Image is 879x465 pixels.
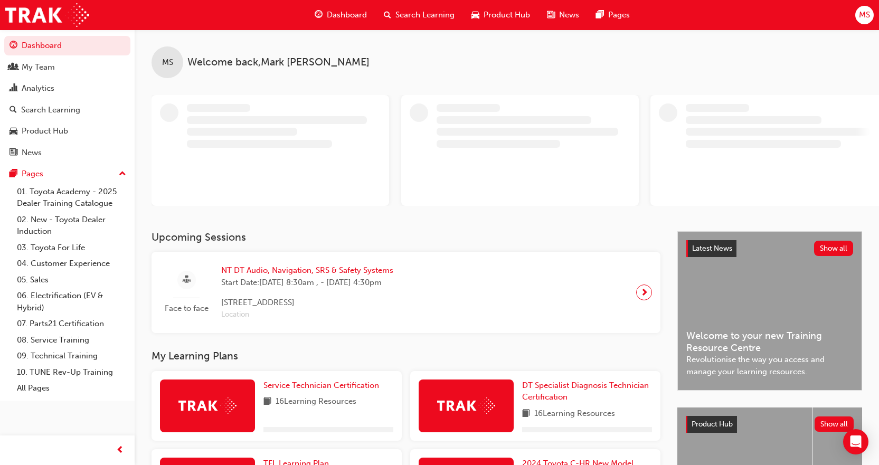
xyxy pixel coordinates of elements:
[4,164,130,184] button: Pages
[183,273,191,287] span: sessionType_FACE_TO_FACE-icon
[814,241,854,256] button: Show all
[484,9,530,21] span: Product Hub
[559,9,579,21] span: News
[4,143,130,163] a: News
[306,4,375,26] a: guage-iconDashboard
[263,395,271,409] span: book-icon
[13,288,130,316] a: 06. Electrification (EV & Hybrid)
[13,348,130,364] a: 09. Technical Training
[588,4,638,26] a: pages-iconPages
[375,4,463,26] a: search-iconSearch Learning
[152,350,660,362] h3: My Learning Plans
[13,364,130,381] a: 10. TUNE Rev-Up Training
[263,381,379,390] span: Service Technician Certification
[686,240,853,257] a: Latest NewsShow all
[13,255,130,272] a: 04. Customer Experience
[686,354,853,377] span: Revolutionise the way you access and manage your learning resources.
[22,147,42,159] div: News
[4,36,130,55] a: Dashboard
[119,167,126,181] span: up-icon
[686,416,854,433] a: Product HubShow all
[263,379,383,392] a: Service Technician Certification
[4,121,130,141] a: Product Hub
[178,397,237,414] img: Trak
[471,8,479,22] span: car-icon
[13,240,130,256] a: 03. Toyota For Life
[315,8,323,22] span: guage-icon
[10,84,17,93] span: chart-icon
[10,169,17,179] span: pages-icon
[21,104,80,116] div: Search Learning
[686,330,853,354] span: Welcome to your new Training Resource Centre
[522,379,652,403] a: DT Specialist Diagnosis Technician Certification
[22,168,43,180] div: Pages
[13,184,130,212] a: 01. Toyota Academy - 2025 Dealer Training Catalogue
[859,9,870,21] span: MS
[221,277,393,289] span: Start Date: [DATE] 8:30am , - [DATE] 4:30pm
[522,381,649,402] span: DT Specialist Diagnosis Technician Certification
[843,429,868,454] div: Open Intercom Messenger
[22,61,55,73] div: My Team
[116,444,124,457] span: prev-icon
[276,395,356,409] span: 16 Learning Resources
[4,100,130,120] a: Search Learning
[10,106,17,115] span: search-icon
[608,9,630,21] span: Pages
[152,231,660,243] h3: Upcoming Sessions
[22,82,54,94] div: Analytics
[221,309,393,321] span: Location
[221,264,393,277] span: NT DT Audio, Navigation, SRS & Safety Systems
[677,231,862,391] a: Latest NewsShow allWelcome to your new Training Resource CentreRevolutionise the way you access a...
[596,8,604,22] span: pages-icon
[815,416,854,432] button: Show all
[160,302,213,315] span: Face to face
[162,56,173,69] span: MS
[855,6,874,24] button: MS
[692,244,732,253] span: Latest News
[10,148,17,158] span: news-icon
[187,56,370,69] span: Welcome back , Mark [PERSON_NAME]
[13,272,130,288] a: 05. Sales
[522,407,530,421] span: book-icon
[160,260,652,325] a: Face to faceNT DT Audio, Navigation, SRS & Safety SystemsStart Date:[DATE] 8:30am , - [DATE] 4:30...
[4,58,130,77] a: My Team
[327,9,367,21] span: Dashboard
[13,332,130,348] a: 08. Service Training
[463,4,538,26] a: car-iconProduct Hub
[692,420,733,429] span: Product Hub
[13,212,130,240] a: 02. New - Toyota Dealer Induction
[13,380,130,396] a: All Pages
[13,316,130,332] a: 07. Parts21 Certification
[395,9,455,21] span: Search Learning
[4,79,130,98] a: Analytics
[538,4,588,26] a: news-iconNews
[547,8,555,22] span: news-icon
[10,41,17,51] span: guage-icon
[534,407,615,421] span: 16 Learning Resources
[221,297,393,309] span: [STREET_ADDRESS]
[22,125,68,137] div: Product Hub
[10,127,17,136] span: car-icon
[10,63,17,72] span: people-icon
[640,285,648,300] span: next-icon
[437,397,495,414] img: Trak
[4,34,130,164] button: DashboardMy TeamAnalyticsSearch LearningProduct HubNews
[384,8,391,22] span: search-icon
[5,3,89,27] img: Trak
